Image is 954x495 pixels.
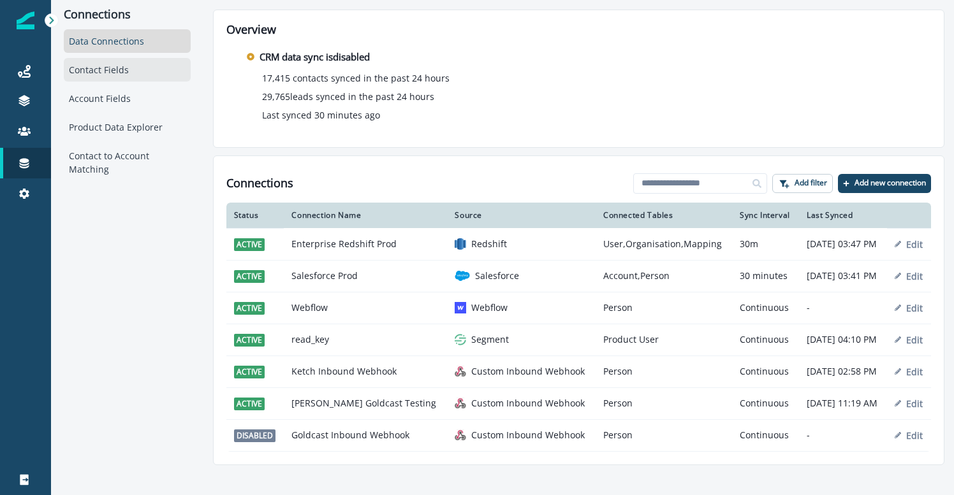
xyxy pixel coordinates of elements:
button: Edit [895,366,923,378]
img: generic inbound webhook [455,398,466,409]
div: Account Fields [64,87,191,110]
button: Add new connection [838,174,931,193]
td: Ketch Inbound Webhook [284,355,447,387]
td: Continuous [732,355,799,387]
td: User,Organisation,Mapping [596,228,732,260]
td: Account,Person [596,260,732,292]
a: disabledGoldcast Inbound Webhookgeneric inbound webhookCustom Inbound WebhookPersonContinuous-Edit [226,419,931,451]
p: Salesforce [475,269,519,282]
p: Edit [906,366,923,378]
div: Status [234,210,277,220]
p: [DATE] 03:41 PM [807,269,879,282]
a: active[PERSON_NAME] Goldcast Testinggeneric inbound webhookCustom Inbound WebhookPersonContinuous... [226,387,931,419]
p: Edit [906,302,923,314]
h2: Overview [226,23,931,37]
span: active [234,270,265,283]
p: Custom Inbound Webhook [471,397,585,410]
span: active [234,398,265,410]
span: active [234,366,265,378]
span: disabled [234,429,275,442]
a: activeWebflowwebflowWebflowPersonContinuous-Edit [226,292,931,324]
p: - [807,301,879,314]
span: active [234,302,265,315]
img: webflow [455,302,466,313]
div: Source [455,210,588,220]
p: Redshift [471,238,507,250]
p: Connections [64,8,191,22]
td: Webflow [284,292,447,324]
p: Add new connection [855,178,926,187]
a: activeSalesforce ProdsalesforceSalesforceAccount,Person30 minutes[DATE] 03:41 PMEdit [226,260,931,292]
p: Edit [906,238,923,250]
td: Goldcast Inbound Webhook [284,419,447,451]
p: Custom Inbound Webhook [471,365,585,378]
td: Person [596,292,732,324]
button: Edit [895,429,923,441]
td: Person [596,355,732,387]
td: Enterprise Redshift Prod [284,228,447,260]
td: Continuous [732,324,799,355]
p: - [807,429,879,441]
td: Continuous [732,419,799,451]
p: Add filter [795,178,827,187]
div: Connection Name [291,210,439,220]
p: Last synced 30 minutes ago [262,108,380,122]
img: salesforce [455,268,470,283]
td: read_key [284,324,447,355]
button: Edit [895,302,923,314]
a: activeread_keysegmentSegmentProduct UserContinuous[DATE] 04:10 PMEdit [226,324,931,355]
p: Webflow [471,301,508,314]
button: Edit [895,398,923,410]
span: active [234,334,265,347]
td: 30 minutes [732,260,799,292]
p: Edit [906,429,923,441]
p: [DATE] 11:19 AM [807,397,879,410]
div: Data Connections [64,29,191,53]
p: [DATE] 04:10 PM [807,333,879,346]
p: Segment [471,333,509,346]
td: [PERSON_NAME] Goldcast Testing [284,387,447,419]
div: Sync Interval [740,210,791,220]
div: Product Data Explorer [64,115,191,139]
p: Edit [906,334,923,346]
button: Edit [895,334,923,346]
img: Inflection [17,11,34,29]
p: 29,765 leads synced in the past 24 hours [262,90,434,103]
td: Person [596,387,732,419]
p: Edit [906,398,923,410]
td: Continuous [732,387,799,419]
p: Edit [906,270,923,282]
div: Contact to Account Matching [64,144,191,181]
h1: Connections [226,176,293,190]
div: Contact Fields [64,58,191,82]
button: Edit [895,238,923,250]
a: activeKetch Inbound Webhookgeneric inbound webhookCustom Inbound WebhookPersonContinuous[DATE] 02... [226,355,931,387]
img: redshift [455,238,466,250]
p: 17,415 contacts synced in the past 24 hours [262,71,450,85]
td: Salesforce Prod [284,260,447,292]
p: [DATE] 02:58 PM [807,365,879,378]
img: segment [455,334,466,345]
td: Product User [596,324,732,355]
img: generic inbound webhook [455,366,466,377]
img: generic inbound webhook [455,429,466,441]
p: Custom Inbound Webhook [471,429,585,441]
td: 30m [732,228,799,260]
td: Person [596,419,732,451]
button: Add filter [772,174,833,193]
p: CRM data sync is disabled [260,50,370,64]
div: Last Synced [807,210,879,220]
a: activeEnterprise Redshift ProdredshiftRedshiftUser,Organisation,Mapping30m[DATE] 03:47 PMEdit [226,228,931,260]
span: active [234,238,265,251]
p: [DATE] 03:47 PM [807,238,879,250]
td: Continuous [732,292,799,324]
button: Edit [895,270,923,282]
div: Connected Tables [603,210,724,220]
